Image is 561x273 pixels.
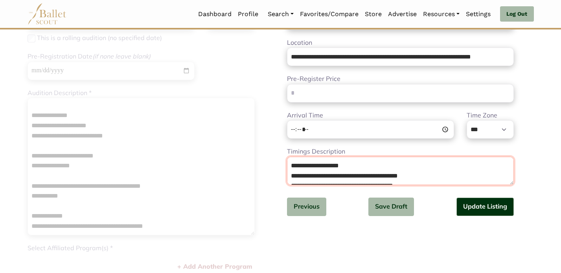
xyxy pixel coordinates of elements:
[287,147,345,157] label: Timings Description
[385,6,420,22] a: Advertise
[297,6,362,22] a: Favorites/Compare
[362,6,385,22] a: Store
[368,198,414,216] button: Save Draft
[195,6,235,22] a: Dashboard
[463,6,494,22] a: Settings
[287,74,340,84] label: Pre-Register Price
[500,6,533,22] a: Log Out
[265,6,297,22] a: Search
[456,198,514,216] button: Update Listing
[287,198,326,216] button: Previous
[287,110,323,121] label: Arrival Time
[467,110,497,121] label: Time Zone
[235,6,261,22] a: Profile
[287,38,312,48] label: Location
[420,6,463,22] a: Resources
